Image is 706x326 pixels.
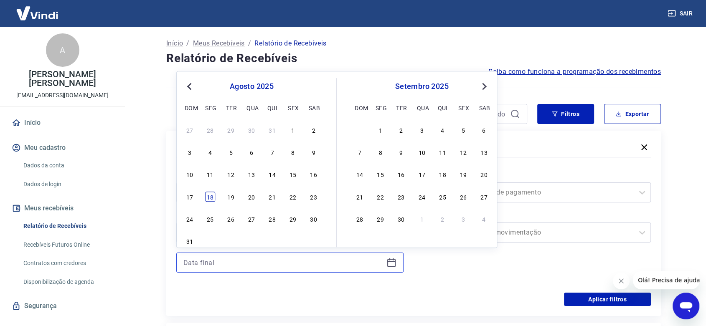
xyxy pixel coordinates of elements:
[10,0,64,26] img: Vindi
[396,125,406,135] div: Choose terça-feira, 2 de setembro de 2025
[309,214,319,224] div: Choose sábado, 30 de agosto de 2025
[193,38,245,48] a: Meus Recebíveis
[185,125,195,135] div: Choose domingo, 27 de julho de 2025
[185,147,195,157] div: Choose domingo, 3 de agosto de 2025
[288,214,298,224] div: Choose sexta-feira, 29 de agosto de 2025
[376,103,386,113] div: seg
[479,125,489,135] div: Choose sábado, 6 de setembro de 2025
[226,169,236,179] div: Choose terça-feira, 12 de agosto de 2025
[355,192,365,202] div: Choose domingo, 21 de setembro de 2025
[205,125,215,135] div: Choose segunda-feira, 28 de julho de 2025
[246,125,256,135] div: Choose quarta-feira, 30 de julho de 2025
[437,103,447,113] div: qui
[267,214,277,224] div: Choose quinta-feira, 28 de agosto de 2025
[396,214,406,224] div: Choose terça-feira, 30 de setembro de 2025
[183,256,383,269] input: Data final
[309,169,319,179] div: Choose sábado, 16 de agosto de 2025
[10,139,115,157] button: Meu cadastro
[355,103,365,113] div: dom
[226,214,236,224] div: Choose terça-feira, 26 de agosto de 2025
[479,214,489,224] div: Choose sábado, 4 de outubro de 2025
[246,214,256,224] div: Choose quarta-feira, 27 de agosto de 2025
[226,103,236,113] div: ter
[309,192,319,202] div: Choose sábado, 23 de agosto de 2025
[417,192,427,202] div: Choose quarta-feira, 24 de setembro de 2025
[248,38,251,48] p: /
[479,169,489,179] div: Choose sábado, 20 de setembro de 2025
[246,147,256,157] div: Choose quarta-feira, 6 de agosto de 2025
[267,147,277,157] div: Choose quinta-feira, 7 de agosto de 2025
[376,192,386,202] div: Choose segunda-feira, 22 de setembro de 2025
[309,103,319,113] div: sab
[417,214,427,224] div: Choose quarta-feira, 1 de outubro de 2025
[288,236,298,246] div: Choose sexta-feira, 5 de setembro de 2025
[458,125,468,135] div: Choose sexta-feira, 5 de setembro de 2025
[479,81,489,91] button: Next Month
[425,211,649,221] label: Tipo de Movimentação
[226,192,236,202] div: Choose terça-feira, 19 de agosto de 2025
[7,70,118,88] p: [PERSON_NAME] [PERSON_NAME]
[20,157,115,174] a: Dados da conta
[376,169,386,179] div: Choose segunda-feira, 15 de setembro de 2025
[267,125,277,135] div: Choose quinta-feira, 31 de julho de 2025
[267,236,277,246] div: Choose quinta-feira, 4 de setembro de 2025
[479,147,489,157] div: Choose sábado, 13 de setembro de 2025
[437,192,447,202] div: Choose quinta-feira, 25 de setembro de 2025
[396,103,406,113] div: ter
[10,297,115,315] a: Segurança
[309,236,319,246] div: Choose sábado, 6 de setembro de 2025
[604,104,661,124] button: Exportar
[246,103,256,113] div: qua
[10,199,115,217] button: Meus recebíveis
[186,38,189,48] p: /
[246,236,256,246] div: Choose quarta-feira, 3 de setembro de 2025
[666,6,696,21] button: Sair
[355,125,365,135] div: Choose domingo, 31 de agosto de 2025
[458,103,468,113] div: sex
[5,6,70,13] span: Olá! Precisa de ajuda?
[613,273,630,289] iframe: Fechar mensagem
[488,67,661,77] a: Saiba como funciona a programação dos recebimentos
[205,236,215,246] div: Choose segunda-feira, 1 de setembro de 2025
[20,273,115,291] a: Disponibilização de agenda
[254,38,326,48] p: Relatório de Recebíveis
[205,103,215,113] div: seg
[376,214,386,224] div: Choose segunda-feira, 29 de setembro de 2025
[205,147,215,157] div: Choose segunda-feira, 4 de agosto de 2025
[396,169,406,179] div: Choose terça-feira, 16 de setembro de 2025
[376,125,386,135] div: Choose segunda-feira, 1 de setembro de 2025
[226,147,236,157] div: Choose terça-feira, 5 de agosto de 2025
[564,293,651,306] button: Aplicar filtros
[226,236,236,246] div: Choose terça-feira, 2 de setembro de 2025
[185,236,195,246] div: Choose domingo, 31 de agosto de 2025
[396,192,406,202] div: Choose terça-feira, 23 de setembro de 2025
[10,114,115,132] a: Início
[183,81,320,91] div: agosto 2025
[458,214,468,224] div: Choose sexta-feira, 3 de outubro de 2025
[185,192,195,202] div: Choose domingo, 17 de agosto de 2025
[537,104,594,124] button: Filtros
[355,169,365,179] div: Choose domingo, 14 de setembro de 2025
[185,103,195,113] div: dom
[288,125,298,135] div: Choose sexta-feira, 1 de agosto de 2025
[355,147,365,157] div: Choose domingo, 7 de setembro de 2025
[355,214,365,224] div: Choose domingo, 28 de setembro de 2025
[246,192,256,202] div: Choose quarta-feira, 20 de agosto de 2025
[166,38,183,48] a: Início
[417,169,427,179] div: Choose quarta-feira, 17 de setembro de 2025
[353,124,490,225] div: month 2025-09
[417,125,427,135] div: Choose quarta-feira, 3 de setembro de 2025
[267,103,277,113] div: qui
[20,255,115,272] a: Contratos com credores
[16,91,109,100] p: [EMAIL_ADDRESS][DOMAIN_NAME]
[184,81,194,91] button: Previous Month
[376,147,386,157] div: Choose segunda-feira, 8 de setembro de 2025
[309,125,319,135] div: Choose sábado, 2 de agosto de 2025
[417,147,427,157] div: Choose quarta-feira, 10 de setembro de 2025
[46,33,79,67] div: A
[166,50,661,67] h4: Relatório de Recebíveis
[288,192,298,202] div: Choose sexta-feira, 22 de agosto de 2025
[633,271,699,289] iframe: Mensagem da empresa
